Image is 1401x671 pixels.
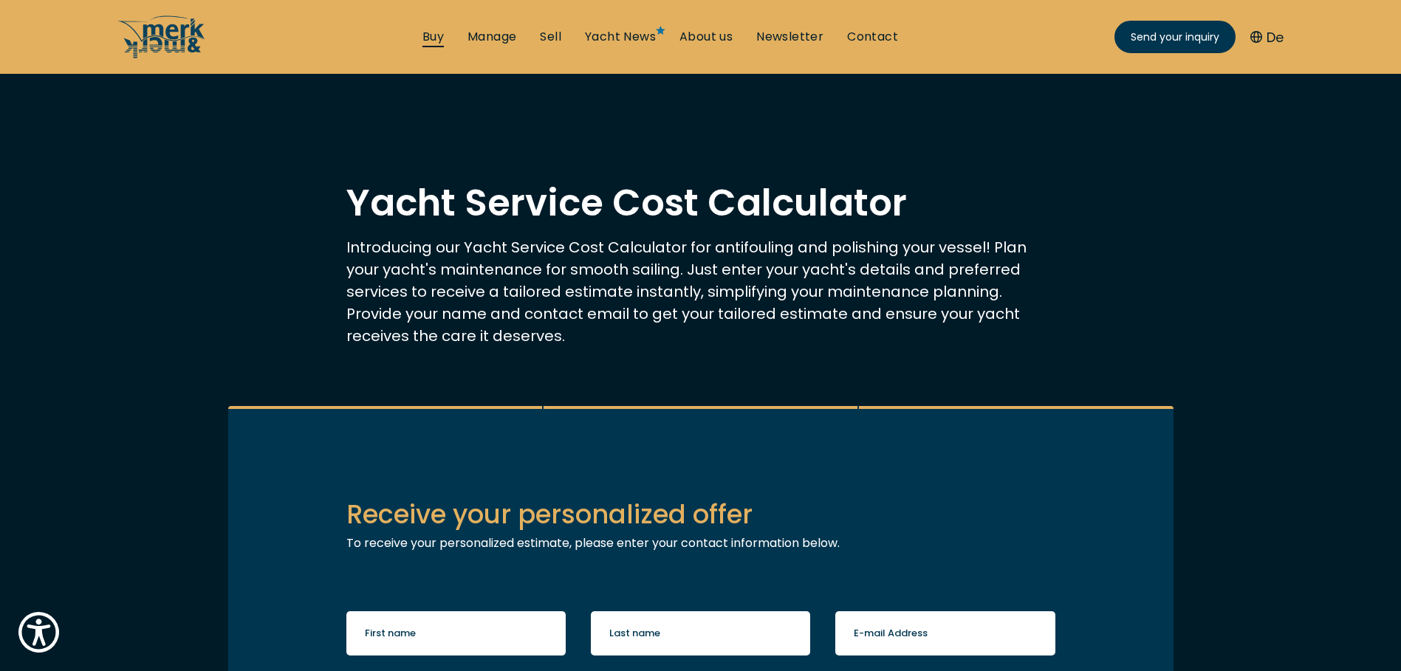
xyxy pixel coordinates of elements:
p: Receive your personalized offer [346,495,1055,534]
a: / [117,47,206,63]
a: Yacht News [585,29,656,45]
button: Show Accessibility Preferences [15,608,63,656]
a: Buy [422,29,444,45]
span: Send your inquiry [1131,30,1219,45]
label: First name [365,626,416,641]
a: Contact [847,29,898,45]
button: De [1250,27,1284,47]
a: About us [679,29,733,45]
h1: Yacht Service Cost Calculator [346,185,1055,221]
a: Sell [540,29,561,45]
a: Send your inquiry [1114,21,1236,53]
label: E-mail Address [854,626,928,641]
a: Manage [467,29,516,45]
label: Last name [609,626,660,641]
a: Newsletter [756,29,823,45]
p: Introducing our Yacht Service Cost Calculator for antifouling and polishing your vessel! Plan you... [346,236,1055,347]
p: To receive your personalized estimate, please enter your contact information below. [346,534,1055,552]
